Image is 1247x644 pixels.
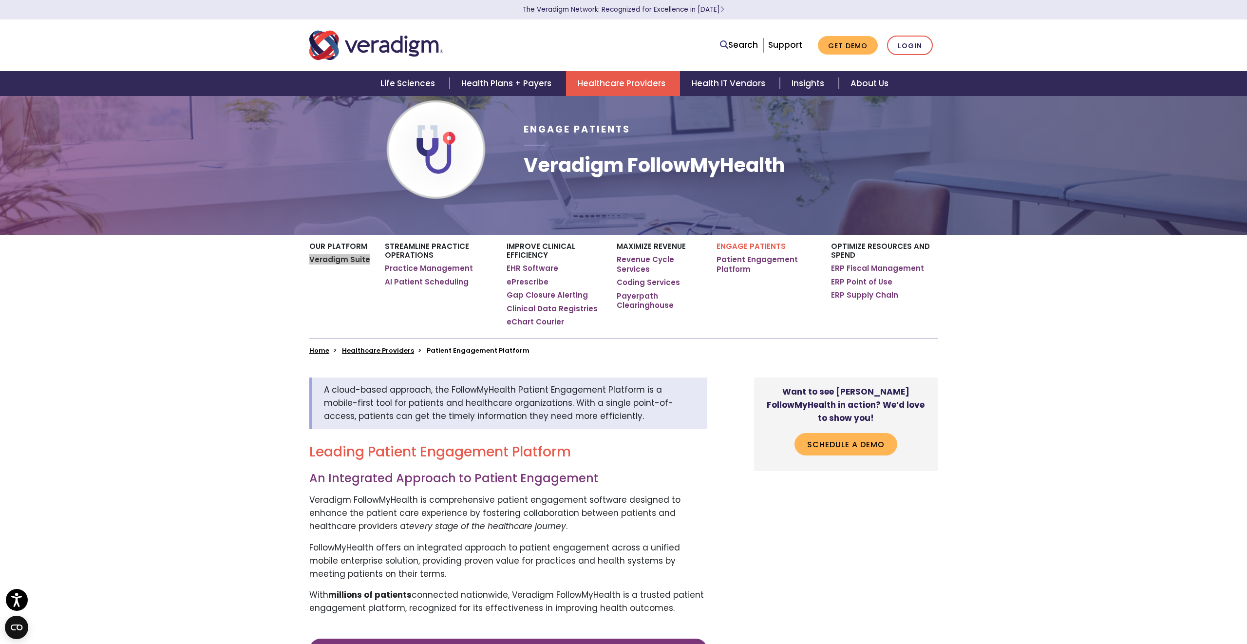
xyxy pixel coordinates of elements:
a: Health Plans + Payers [450,71,566,96]
a: Clinical Data Registries [507,304,598,314]
a: Support [768,39,802,51]
a: Health IT Vendors [680,71,780,96]
a: Healthcare Providers [342,346,414,355]
strong: millions of patients [328,589,412,601]
a: ERP Supply Chain [831,290,898,300]
h2: Leading Patient Engagement Platform [309,444,707,460]
em: every stage of the healthcare journey [409,520,566,532]
a: Revenue Cycle Services [617,255,702,274]
a: Veradigm Suite [309,255,370,265]
h1: Veradigm FollowMyHealth [524,153,785,177]
a: The Veradigm Network: Recognized for Excellence in [DATE]Learn More [523,5,724,14]
a: Gap Closure Alerting [507,290,588,300]
span: Learn More [720,5,724,14]
a: Healthcare Providers [566,71,680,96]
a: eChart Courier [507,317,564,327]
span: Engage Patients [524,123,630,136]
a: Practice Management [385,264,473,273]
a: Login [887,36,933,56]
a: About Us [839,71,900,96]
a: Insights [780,71,839,96]
a: Home [309,346,329,355]
button: Open CMP widget [5,616,28,639]
a: Payerpath Clearinghouse [617,291,702,310]
a: Patient Engagement Platform [717,255,816,274]
a: Schedule a Demo [794,433,897,455]
img: Veradigm logo [309,29,443,61]
a: ePrescribe [507,277,548,287]
a: ERP Point of Use [831,277,892,287]
a: Life Sciences [369,71,450,96]
p: With connected nationwide, Veradigm FollowMyHealth is a trusted patient engagement platform, reco... [309,588,707,615]
a: Coding Services [617,278,680,287]
a: Search [720,38,758,52]
span: A cloud-based approach, the FollowMyHealth Patient Engagement Platform is a mobile-first tool for... [324,384,673,422]
a: Get Demo [818,36,878,55]
strong: Want to see [PERSON_NAME] FollowMyHealth in action? We’d love to show you! [767,386,925,424]
a: EHR Software [507,264,558,273]
p: FollowMyHealth offers an integrated approach to patient engagement across a unified mobile enterp... [309,541,707,581]
a: ERP Fiscal Management [831,264,924,273]
p: Veradigm FollowMyHealth is comprehensive patient engagement software designed to enhance the pati... [309,493,707,533]
h3: An Integrated Approach to Patient Engagement [309,472,707,486]
iframe: Drift Chat Widget [1060,574,1235,632]
a: AI Patient Scheduling [385,277,469,287]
